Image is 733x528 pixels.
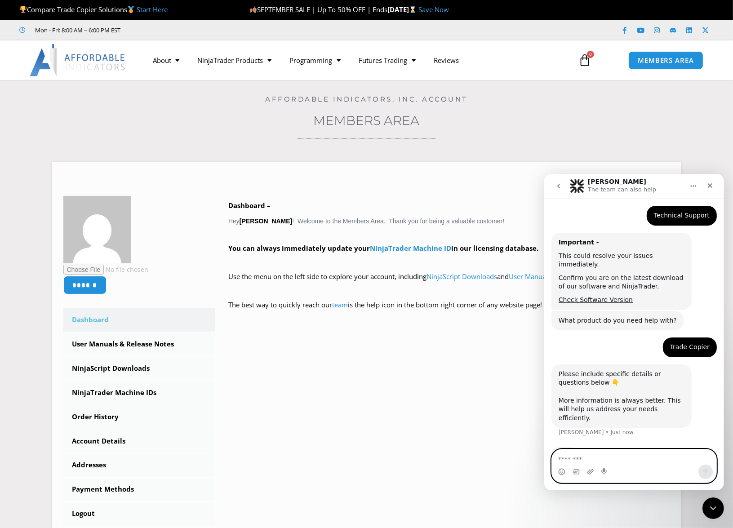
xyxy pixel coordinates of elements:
[250,6,257,13] img: 🍂
[228,201,271,210] b: Dashboard –
[228,244,538,253] strong: You can always immediately update your in our licensing database.
[370,244,451,253] a: NinjaTrader Machine ID
[63,308,215,332] a: Dashboard
[228,299,670,324] p: The best way to quickly reach our is the help icon in the bottom right corner of any website page!
[144,50,568,71] nav: Menu
[19,5,168,14] span: Compare Trade Copier Solutions
[544,174,724,490] iframe: Intercom live chat
[387,5,418,14] strong: [DATE]
[425,50,468,71] a: Reviews
[228,200,670,324] div: Hey ! Welcome to the Members Area. Thank you for being a valuable customer!
[332,300,348,309] a: team
[63,405,215,429] a: Order History
[509,272,551,281] a: User Manuals
[228,271,670,296] p: Use the menu on the left side to explore your account, including and .
[63,478,215,501] a: Payment Methods
[144,50,189,71] a: About
[702,497,724,519] iframe: Intercom live chat
[30,44,126,76] img: LogoAI | Affordable Indicators – NinjaTrader
[565,47,604,73] a: 0
[137,5,168,14] a: Start Here
[63,453,215,477] a: Addresses
[189,50,281,71] a: NinjaTrader Products
[128,6,134,13] img: 🥇
[63,381,215,404] a: NinjaTrader Machine IDs
[418,5,449,14] a: Save Now
[281,50,350,71] a: Programming
[426,272,497,281] a: NinjaScript Downloads
[33,25,121,35] span: Mon - Fri: 8:00 AM – 6:00 PM EST
[133,26,268,35] iframe: Customer reviews powered by Trustpilot
[249,5,387,14] span: SEPTEMBER SALE | Up To 50% OFF | Ends
[350,50,425,71] a: Futures Trading
[63,308,215,525] nav: Account pages
[63,502,215,525] a: Logout
[265,95,468,103] a: Affordable Indicators, Inc. Account
[240,217,292,225] strong: [PERSON_NAME]
[63,196,131,263] img: 18588248f47db74aa67f77eb8bfce149bba37670ee3ec041958043f7d9147e14
[587,51,594,58] span: 0
[638,57,694,64] span: MEMBERS AREA
[63,430,215,453] a: Account Details
[628,51,703,70] a: MEMBERS AREA
[63,357,215,380] a: NinjaScript Downloads
[409,6,416,13] img: ⌛
[63,333,215,356] a: User Manuals & Release Notes
[20,6,27,13] img: 🏆
[314,113,420,128] a: Members Area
